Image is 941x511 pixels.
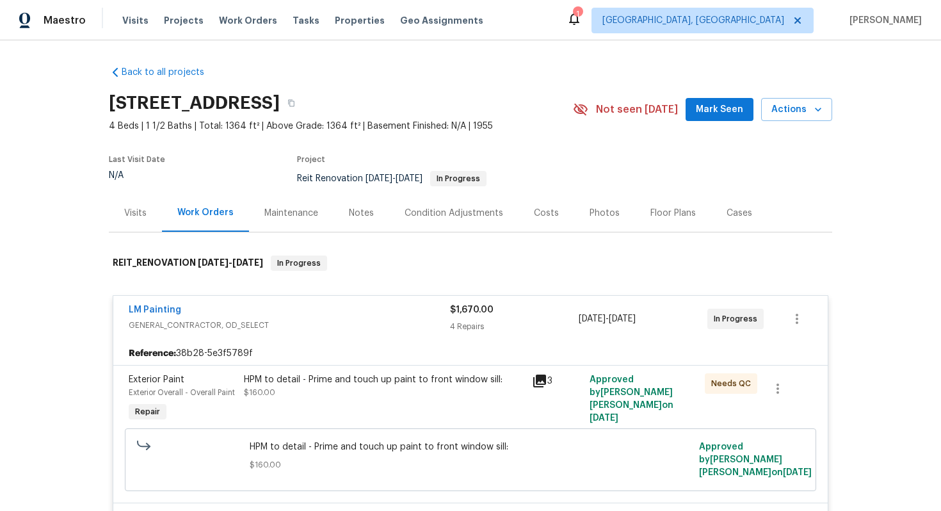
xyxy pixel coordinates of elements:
span: [DATE] [396,174,422,183]
span: Approved by [PERSON_NAME] [PERSON_NAME] on [699,442,812,477]
span: - [198,258,263,267]
div: 3 [532,373,582,389]
div: Condition Adjustments [405,207,503,220]
div: Visits [124,207,147,220]
div: REIT_RENOVATION [DATE]-[DATE]In Progress [109,243,832,284]
span: HPM to detail - Prime and touch up paint to front window sill: [250,441,692,453]
span: Geo Assignments [400,14,483,27]
div: 38b28-5e3f5789f [113,342,828,365]
div: N/A [109,171,165,180]
div: HPM to detail - Prime and touch up paint to front window sill: [244,373,524,386]
span: Project [297,156,325,163]
div: Work Orders [177,206,234,219]
span: Visits [122,14,149,27]
span: Actions [771,102,822,118]
div: Floor Plans [650,207,696,220]
button: Copy Address [280,92,303,115]
span: In Progress [431,175,485,182]
span: In Progress [272,257,326,270]
a: Back to all projects [109,66,232,79]
div: Costs [534,207,559,220]
span: Not seen [DATE] [596,103,678,116]
span: [DATE] [609,314,636,323]
span: - [579,312,636,325]
span: [DATE] [579,314,606,323]
span: In Progress [714,312,762,325]
span: GENERAL_CONTRACTOR, OD_SELECT [129,319,450,332]
span: Mark Seen [696,102,743,118]
span: Approved by [PERSON_NAME] [PERSON_NAME] on [590,375,673,423]
button: Mark Seen [686,98,753,122]
span: Projects [164,14,204,27]
button: Actions [761,98,832,122]
span: Repair [130,405,165,418]
span: - [366,174,422,183]
span: [DATE] [783,468,812,477]
span: Work Orders [219,14,277,27]
a: LM Painting [129,305,181,314]
span: $1,670.00 [450,305,494,314]
span: $160.00 [250,458,692,471]
span: [DATE] [198,258,229,267]
span: Last Visit Date [109,156,165,163]
span: [DATE] [590,414,618,423]
div: 4 Repairs [450,320,579,333]
span: [DATE] [232,258,263,267]
span: Tasks [293,16,319,25]
span: Properties [335,14,385,27]
span: Exterior Overall - Overall Paint [129,389,235,396]
span: Needs QC [711,377,756,390]
div: 1 [573,8,582,20]
div: Cases [727,207,752,220]
span: Reit Renovation [297,174,487,183]
span: Maestro [44,14,86,27]
span: [DATE] [366,174,392,183]
span: Exterior Paint [129,375,184,384]
div: Notes [349,207,374,220]
h6: REIT_RENOVATION [113,255,263,271]
h2: [STREET_ADDRESS] [109,97,280,109]
span: [GEOGRAPHIC_DATA], [GEOGRAPHIC_DATA] [602,14,784,27]
span: 4 Beds | 1 1/2 Baths | Total: 1364 ft² | Above Grade: 1364 ft² | Basement Finished: N/A | 1955 [109,120,573,133]
div: Maintenance [264,207,318,220]
span: [PERSON_NAME] [844,14,922,27]
b: Reference: [129,347,176,360]
div: Photos [590,207,620,220]
span: $160.00 [244,389,275,396]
